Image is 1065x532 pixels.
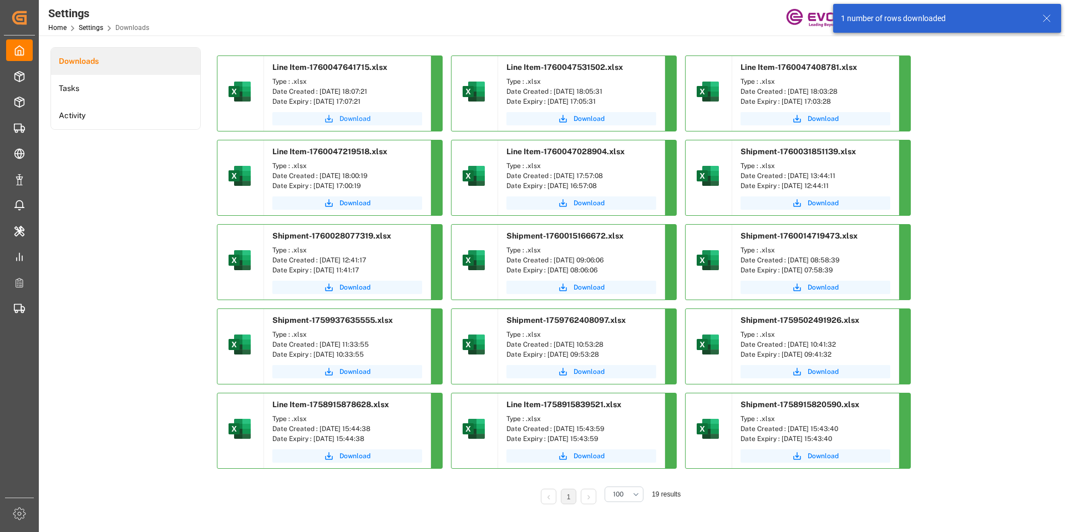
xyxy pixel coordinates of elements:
span: Line Item-1758915878628.xlsx [272,400,389,409]
div: Date Expiry : [DATE] 11:41:17 [272,265,422,275]
img: microsoft-excel-2019--v1.png [226,78,253,105]
img: microsoft-excel-2019--v1.png [460,247,487,273]
div: Date Created : [DATE] 09:06:06 [506,255,656,265]
button: Download [272,281,422,294]
a: 1 [567,493,571,501]
button: Download [272,112,422,125]
div: 1 number of rows downloaded [841,13,1032,24]
button: open menu [605,487,643,502]
a: Home [48,24,67,32]
span: Download [808,367,839,377]
li: Previous Page [541,489,556,504]
img: microsoft-excel-2019--v1.png [694,331,721,358]
button: Download [272,449,422,463]
span: 100 [613,489,623,499]
button: Download [741,365,890,378]
li: 1 [561,489,576,504]
div: Type : .xlsx [741,245,890,255]
button: Download [506,196,656,210]
img: microsoft-excel-2019--v1.png [460,78,487,105]
span: Download [339,198,371,208]
button: Download [506,449,656,463]
img: microsoft-excel-2019--v1.png [694,416,721,442]
img: microsoft-excel-2019--v1.png [226,163,253,189]
div: Date Expiry : [DATE] 07:58:39 [741,265,890,275]
div: Type : .xlsx [506,245,656,255]
span: Download [574,451,605,461]
div: Date Expiry : [DATE] 17:00:19 [272,181,422,191]
span: Shipment-1759502491926.xlsx [741,316,859,325]
li: Tasks [51,75,200,102]
button: Download [741,449,890,463]
img: microsoft-excel-2019--v1.png [460,163,487,189]
img: microsoft-excel-2019--v1.png [460,331,487,358]
span: Download [339,367,371,377]
a: Download [741,112,890,125]
div: Type : .xlsx [741,77,890,87]
span: Download [808,451,839,461]
button: Download [506,281,656,294]
span: Download [339,114,371,124]
div: Date Expiry : [DATE] 15:43:40 [741,434,890,444]
div: Settings [48,5,149,22]
div: Date Created : [DATE] 18:00:19 [272,171,422,181]
div: Date Expiry : [DATE] 17:07:21 [272,97,422,107]
button: Download [506,112,656,125]
img: microsoft-excel-2019--v1.png [694,247,721,273]
span: Download [339,451,371,461]
button: Download [741,281,890,294]
span: Line Item-1758915839521.xlsx [506,400,621,409]
div: Type : .xlsx [272,414,422,424]
li: Next Page [581,489,596,504]
div: Date Created : [DATE] 17:57:08 [506,171,656,181]
button: Download [741,196,890,210]
div: Date Expiry : [DATE] 08:06:06 [506,265,656,275]
a: Activity [51,102,200,129]
div: Date Expiry : [DATE] 12:44:11 [741,181,890,191]
img: Evonik-brand-mark-Deep-Purple-RGB.jpeg_1700498283.jpeg [786,8,858,28]
div: Type : .xlsx [506,414,656,424]
span: Line Item-1760047641715.xlsx [272,63,387,72]
span: 19 results [652,490,681,498]
div: Type : .xlsx [741,330,890,340]
div: Date Expiry : [DATE] 15:44:38 [272,434,422,444]
span: Line Item-1760047028904.xlsx [506,147,625,156]
button: Download [506,365,656,378]
span: Line Item-1760047219518.xlsx [272,147,387,156]
img: microsoft-excel-2019--v1.png [226,416,253,442]
span: Shipment-1759762408097.xlsx [506,316,626,325]
div: Date Expiry : [DATE] 16:57:08 [506,181,656,191]
div: Type : .xlsx [272,330,422,340]
img: microsoft-excel-2019--v1.png [694,163,721,189]
a: Settings [79,24,103,32]
div: Date Expiry : [DATE] 17:03:28 [741,97,890,107]
div: Date Created : [DATE] 15:43:40 [741,424,890,434]
a: Download [272,365,422,378]
div: Date Created : [DATE] 18:03:28 [741,87,890,97]
div: Type : .xlsx [272,77,422,87]
div: Type : .xlsx [506,330,656,340]
a: Downloads [51,48,200,75]
span: Download [574,198,605,208]
a: Download [272,196,422,210]
img: microsoft-excel-2019--v1.png [694,78,721,105]
span: Download [574,114,605,124]
span: Shipment-1760028077319.xlsx [272,231,391,240]
div: Date Expiry : [DATE] 09:41:32 [741,349,890,359]
span: Line Item-1760047408781.xlsx [741,63,857,72]
span: Shipment-1760015166672.xlsx [506,231,623,240]
span: Download [574,367,605,377]
span: Shipment-1760031851139.xlsx [741,147,856,156]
